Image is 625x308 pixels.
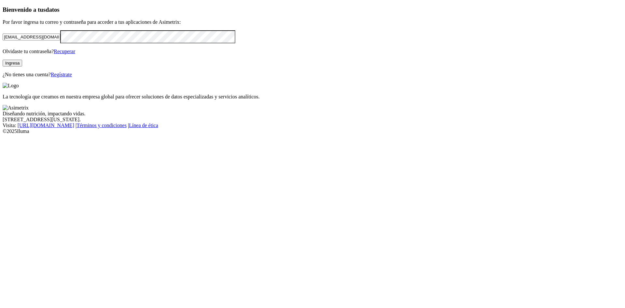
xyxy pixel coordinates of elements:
[18,123,74,128] a: [URL][DOMAIN_NAME]
[129,123,158,128] a: Línea de ética
[76,123,127,128] a: Términos y condiciones
[3,94,622,100] p: La tecnología que creamos en nuestra empresa global para ofrecer soluciones de datos especializad...
[3,128,622,134] div: © 2025 Iluma
[3,83,19,89] img: Logo
[3,34,60,40] input: Tu correo
[3,117,622,123] div: [STREET_ADDRESS][US_STATE].
[3,6,622,13] h3: Bienvenido a tus
[3,49,622,54] p: Olvidaste tu contraseña?
[3,19,622,25] p: Por favor ingresa tu correo y contraseña para acceder a tus aplicaciones de Asimetrix:
[3,111,622,117] div: Diseñando nutrición, impactando vidas.
[51,72,72,77] a: Regístrate
[54,49,75,54] a: Recuperar
[3,60,22,66] button: Ingresa
[46,6,60,13] span: datos
[3,105,29,111] img: Asimetrix
[3,123,622,128] div: Visita : | |
[3,72,622,78] p: ¿No tienes una cuenta?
